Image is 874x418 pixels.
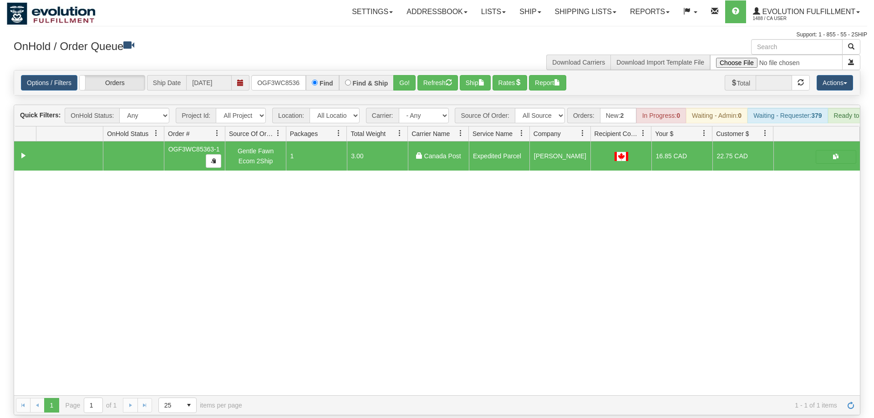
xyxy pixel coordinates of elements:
a: Download Carriers [552,59,605,66]
div: Waiting - Requester: [747,108,828,123]
a: Lists [474,0,513,23]
span: items per page [158,398,242,413]
input: Page 1 [84,398,102,413]
span: Customer $ [716,129,749,138]
span: Total Weight [351,129,386,138]
a: OnHold Status filter column settings [148,126,164,141]
span: Order # [168,129,189,138]
span: 25 [164,401,176,410]
a: Shipping lists [548,0,623,23]
span: Ship Date [147,75,186,91]
td: Expedited Parcel [469,141,530,171]
a: Carrier Name filter column settings [453,126,468,141]
strong: 379 [811,112,822,119]
span: select [182,398,196,413]
span: Carrier: [366,108,399,123]
img: logo1488.jpg [7,2,96,25]
span: Page 1 [44,398,59,413]
a: Refresh [844,398,858,413]
label: Quick Filters: [20,111,61,120]
div: Waiting - Admin: [686,108,747,123]
span: Project Id: [176,108,216,123]
span: 1 [290,152,294,160]
a: Total Weight filter column settings [392,126,407,141]
label: Orders [80,76,145,90]
div: In Progress: [636,108,686,123]
div: New: [600,108,636,123]
button: Rates [493,75,528,91]
span: Location: [272,108,310,123]
h3: OnHold / Order Queue [14,39,430,52]
input: Import [710,55,843,70]
span: Packages [290,129,318,138]
td: [PERSON_NAME] [529,141,590,171]
label: Find & Ship [353,80,388,86]
img: CA [615,152,628,161]
a: Packages filter column settings [331,126,346,141]
span: Evolution Fulfillment [760,8,855,15]
a: Reports [623,0,676,23]
span: Recipient Country [595,129,640,138]
span: Orders: [567,108,600,123]
a: Collapse [18,150,29,161]
a: Your $ filter column settings [696,126,712,141]
a: Source Of Order filter column settings [270,126,286,141]
a: Settings [345,0,400,23]
input: Search [751,39,843,55]
span: Total [725,75,756,91]
strong: 2 [620,112,624,119]
a: Download Import Template File [616,59,704,66]
span: Canada Post [424,152,461,160]
span: 1 - 1 of 1 items [255,402,837,409]
a: Addressbook [400,0,474,23]
button: Ship [460,75,491,91]
label: Find [320,80,333,86]
span: OnHold Status [107,129,148,138]
td: 22.75 CAD [712,141,773,171]
strong: 0 [738,112,742,119]
a: Service Name filter column settings [514,126,529,141]
span: Service Name [473,129,513,138]
button: Refresh [417,75,458,91]
span: 1488 / CA User [753,14,821,23]
span: Page of 1 [66,398,117,413]
a: Options / Filters [21,75,77,91]
a: Evolution Fulfillment 1488 / CA User [746,0,867,23]
button: Actions [817,75,853,91]
a: Ship [513,0,548,23]
button: Report [529,75,566,91]
span: Page sizes drop down [158,398,197,413]
span: Company [534,129,561,138]
strong: 0 [676,112,680,119]
span: OnHold Status: [65,108,119,123]
a: Company filter column settings [575,126,590,141]
button: Copy to clipboard [206,154,221,168]
iframe: chat widget [853,162,873,255]
span: Source Of Order [229,129,274,138]
span: 3.00 [351,152,363,160]
a: Customer $ filter column settings [757,126,773,141]
a: Recipient Country filter column settings [635,126,651,141]
span: OGF3WC85363-1 [168,146,220,153]
input: Order # [251,75,306,91]
button: Shipping Documents [816,150,856,164]
span: Your $ [655,129,673,138]
div: Gentle Fawn Ecom 2Ship [229,146,282,166]
td: 16.85 CAD [651,141,712,171]
button: Go! [393,75,416,91]
span: Source Of Order: [455,108,515,123]
a: Order # filter column settings [209,126,225,141]
button: Search [842,39,860,55]
div: Support: 1 - 855 - 55 - 2SHIP [7,31,867,39]
span: Carrier Name [412,129,450,138]
div: grid toolbar [14,105,860,126]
